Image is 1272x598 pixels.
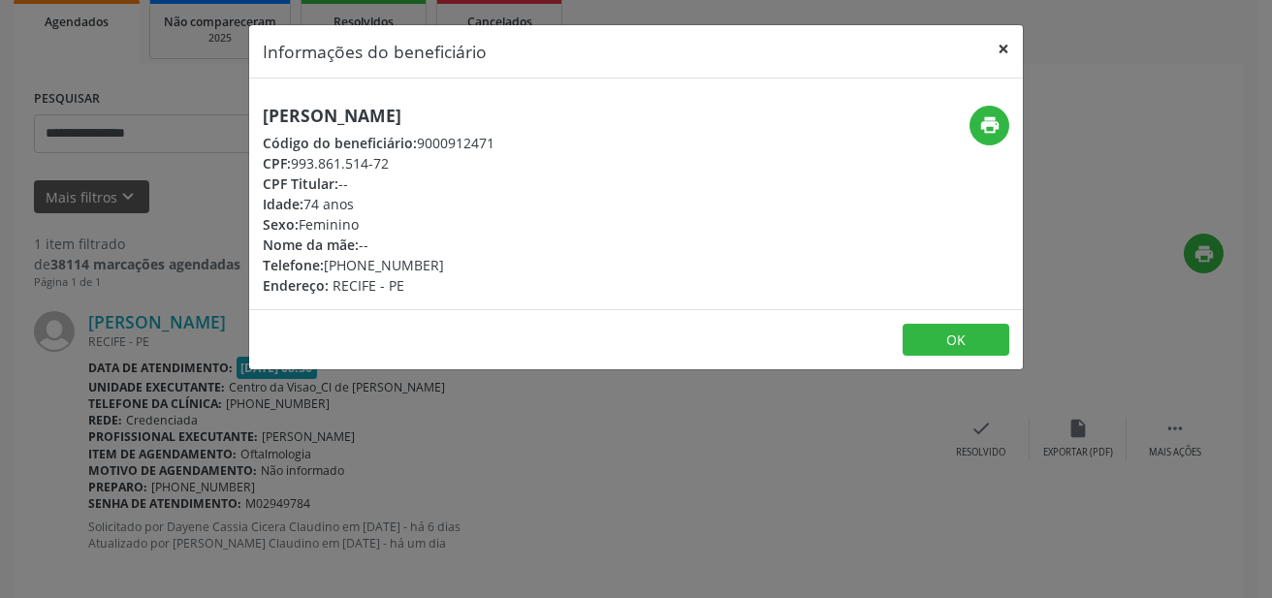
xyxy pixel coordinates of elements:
div: -- [263,173,494,194]
span: Telefone: [263,256,324,274]
span: Nome da mãe: [263,236,359,254]
span: Idade: [263,195,303,213]
div: [PHONE_NUMBER] [263,255,494,275]
span: Endereço: [263,276,329,295]
h5: [PERSON_NAME] [263,106,494,126]
div: 993.861.514-72 [263,153,494,173]
i: print [979,114,1001,136]
h5: Informações do beneficiário [263,39,487,64]
button: OK [903,324,1009,357]
span: RECIFE - PE [333,276,404,295]
button: Close [984,25,1023,73]
span: CPF: [263,154,291,173]
span: Código do beneficiário: [263,134,417,152]
button: print [970,106,1009,145]
div: -- [263,235,494,255]
span: Sexo: [263,215,299,234]
span: CPF Titular: [263,174,338,193]
div: 74 anos [263,194,494,214]
div: 9000912471 [263,133,494,153]
div: Feminino [263,214,494,235]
